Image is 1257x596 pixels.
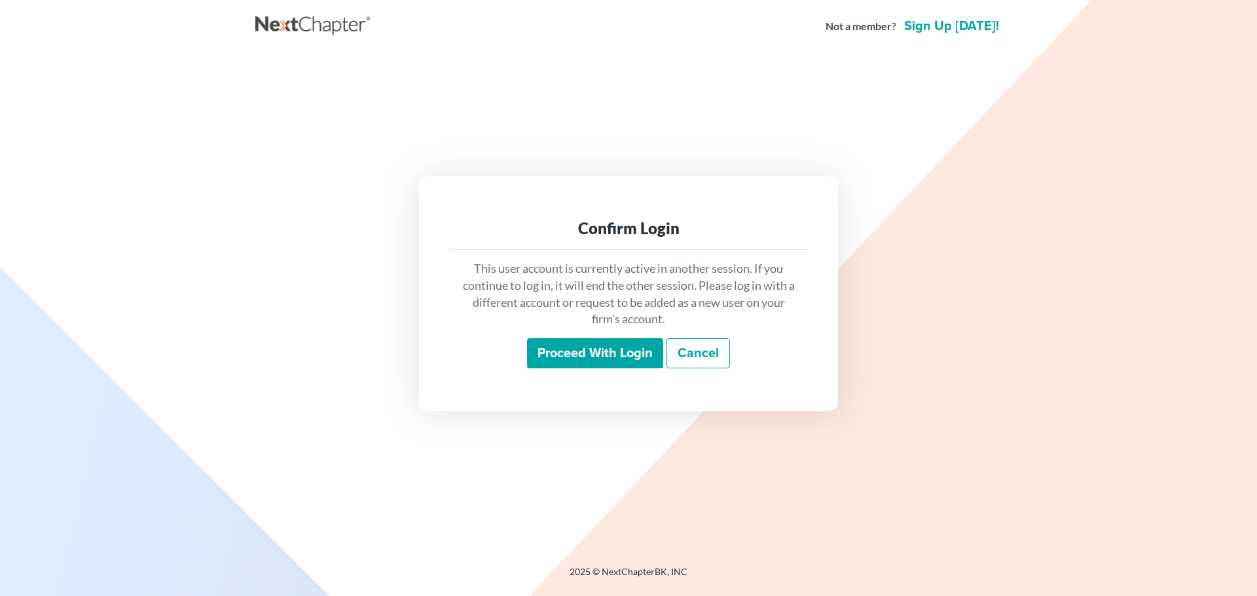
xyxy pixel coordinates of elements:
[255,565,1002,589] div: 2025 © NextChapterBK, INC
[902,20,1002,33] a: Sign up [DATE]!
[826,19,896,34] strong: Not a member?
[461,260,796,328] p: This user account is currently active in another session. If you continue to log in, it will end ...
[461,218,796,239] div: Confirm Login
[527,338,663,368] input: Proceed with login
[666,338,730,368] a: Cancel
